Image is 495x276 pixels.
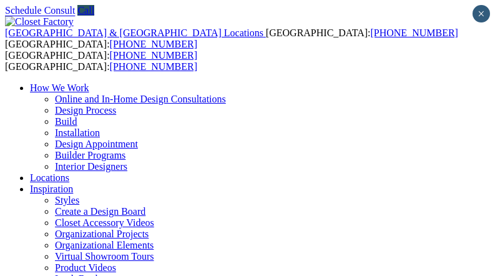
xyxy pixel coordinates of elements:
[5,5,75,16] a: Schedule Consult
[55,116,77,127] a: Build
[55,262,116,273] a: Product Videos
[55,251,154,262] a: Virtual Showroom Tours
[473,5,490,22] button: Close
[5,50,197,72] span: [GEOGRAPHIC_DATA]: [GEOGRAPHIC_DATA]:
[55,105,116,116] a: Design Process
[5,27,266,38] a: [GEOGRAPHIC_DATA] & [GEOGRAPHIC_DATA] Locations
[5,27,458,49] span: [GEOGRAPHIC_DATA]: [GEOGRAPHIC_DATA]:
[55,139,138,149] a: Design Appointment
[55,195,79,205] a: Styles
[55,229,149,239] a: Organizational Projects
[5,27,263,38] span: [GEOGRAPHIC_DATA] & [GEOGRAPHIC_DATA] Locations
[55,217,154,228] a: Closet Accessory Videos
[77,5,94,16] a: Call
[370,27,458,38] a: [PHONE_NUMBER]
[55,94,226,104] a: Online and In-Home Design Consultations
[110,39,197,49] a: [PHONE_NUMBER]
[55,150,125,160] a: Builder Programs
[30,82,89,93] a: How We Work
[55,240,154,250] a: Organizational Elements
[30,184,73,194] a: Inspiration
[55,161,127,172] a: Interior Designers
[55,206,145,217] a: Create a Design Board
[55,127,100,138] a: Installation
[110,61,197,72] a: [PHONE_NUMBER]
[110,50,197,61] a: [PHONE_NUMBER]
[30,172,69,183] a: Locations
[5,16,74,27] img: Closet Factory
